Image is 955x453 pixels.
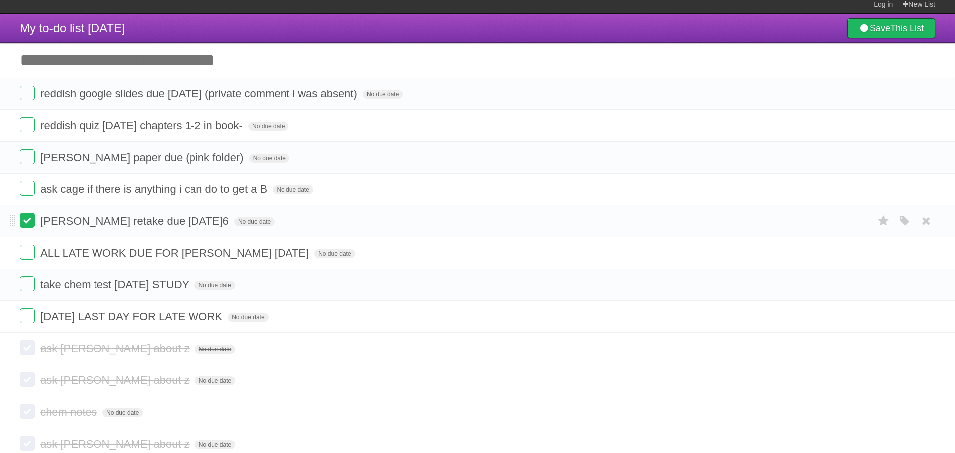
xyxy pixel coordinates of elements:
[20,436,35,451] label: Done
[248,122,288,131] span: No due date
[40,278,191,291] span: take chem test [DATE] STUDY
[234,217,275,226] span: No due date
[20,276,35,291] label: Done
[40,374,192,386] span: ask [PERSON_NAME] about z
[40,151,246,164] span: [PERSON_NAME] paper due (pink folder)
[40,406,99,418] span: chem notes
[20,181,35,196] label: Done
[314,249,355,258] span: No due date
[20,149,35,164] label: Done
[20,340,35,355] label: Done
[40,310,225,323] span: [DATE] LAST DAY FOR LATE WORK
[40,183,270,195] span: ask cage if there is anything i can do to get a B
[195,345,235,354] span: No due date
[874,213,893,229] label: Star task
[20,372,35,387] label: Done
[40,247,311,259] span: ALL LATE WORK DUE FOR [PERSON_NAME] [DATE]
[249,154,289,163] span: No due date
[273,185,313,194] span: No due date
[20,213,35,228] label: Done
[20,308,35,323] label: Done
[40,88,360,100] span: reddish google slides due [DATE] (private comment i was absent)
[20,21,125,35] span: My to-do list [DATE]
[20,404,35,419] label: Done
[40,342,192,355] span: ask [PERSON_NAME] about z
[20,245,35,260] label: Done
[102,408,143,417] span: No due date
[40,438,192,450] span: ask [PERSON_NAME] about z
[20,86,35,100] label: Done
[20,117,35,132] label: Done
[363,90,403,99] span: No due date
[228,313,268,322] span: No due date
[195,440,235,449] span: No due date
[194,281,235,290] span: No due date
[40,119,245,132] span: reddish quiz [DATE] chapters 1-2 in book-
[195,376,235,385] span: No due date
[40,215,231,227] span: [PERSON_NAME] retake due [DATE]6
[890,23,924,33] b: This List
[847,18,935,38] a: SaveThis List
